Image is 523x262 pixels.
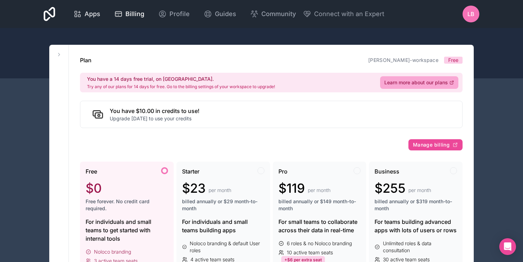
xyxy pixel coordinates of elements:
span: Free forever. No credit card required. [86,198,168,212]
p: Upgrade [DATE] to use your credits [110,115,199,122]
span: Profile [169,9,190,19]
span: Learn more about our plans [384,79,448,86]
span: per month [408,187,431,194]
span: billed annually or $149 month-to-month [278,198,361,212]
p: Try any of our plans for 14 days for free. Go to the billing settings of your workspace to upgrade! [87,84,275,90]
span: $119 [278,181,305,195]
span: Business [375,167,399,176]
div: For small teams to collaborate across their data in real-time [278,218,361,234]
div: For individuals and small teams building apps [182,218,264,234]
button: Manage billing [408,139,463,150]
a: Billing [109,6,150,22]
h2: You have $10.00 in credits to use! [110,107,199,115]
span: billed annually or $319 month-to-month [375,198,457,212]
span: Noloco branding [94,248,131,255]
div: For teams building advanced apps with lots of users or rows [375,218,457,234]
span: $255 [375,181,406,195]
a: Profile [153,6,195,22]
span: Billing [125,9,144,19]
span: Community [261,9,296,19]
span: billed annually or $29 month-to-month [182,198,264,212]
span: Pro [278,167,288,176]
span: Apps [85,9,100,19]
span: Free [448,57,458,64]
a: [PERSON_NAME]-workspace [368,57,438,63]
a: Learn more about our plans [380,76,458,89]
span: Guides [215,9,236,19]
span: $0 [86,181,102,195]
span: Connect with an Expert [314,9,384,19]
a: Community [245,6,302,22]
span: Noloco branding & default User roles [190,240,264,254]
span: per month [209,187,231,194]
span: Unlimited roles & data consultation [383,240,457,254]
span: 10 active team seats [287,249,333,256]
h1: Plan [80,56,92,64]
span: LB [467,10,474,18]
h2: You have a 14 days free trial, on [GEOGRAPHIC_DATA]. [87,76,275,83]
span: 6 roles & no Noloco branding [287,240,352,247]
div: Open Intercom Messenger [499,238,516,255]
span: $23 [182,181,206,195]
div: For individuals and small teams to get started with internal tools [86,218,168,243]
a: Apps [68,6,106,22]
a: Guides [198,6,242,22]
span: Starter [182,167,199,176]
span: Manage billing [413,142,450,148]
span: per month [308,187,330,194]
span: Free [86,167,97,176]
button: Connect with an Expert [303,9,384,19]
